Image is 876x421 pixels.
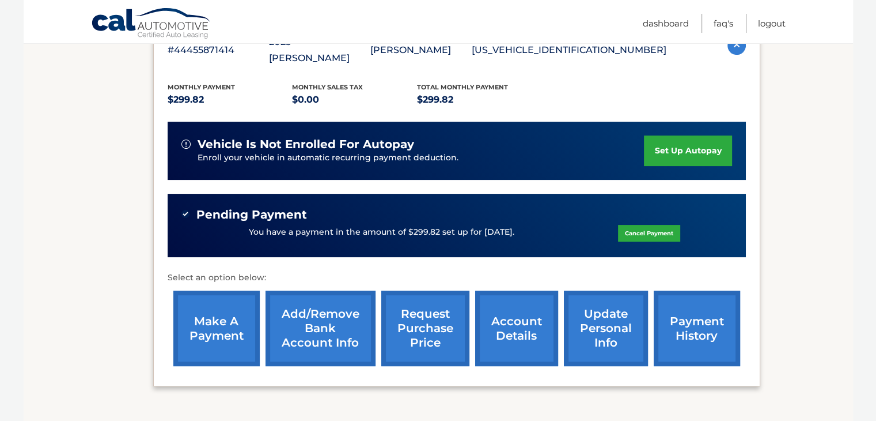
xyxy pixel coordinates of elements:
[196,208,307,222] span: Pending Payment
[249,226,514,239] p: You have a payment in the amount of $299.82 set up for [DATE].
[168,271,746,285] p: Select an option below:
[644,136,731,166] a: set up autopay
[168,83,235,91] span: Monthly Payment
[292,83,363,91] span: Monthly sales Tax
[168,92,293,108] p: $299.82
[168,42,269,58] p: #44455871414
[417,83,508,91] span: Total Monthly Payment
[173,291,260,366] a: make a payment
[618,225,680,242] a: Cancel Payment
[643,14,689,33] a: Dashboard
[564,291,648,366] a: update personal info
[91,7,212,41] a: Cal Automotive
[381,291,469,366] a: request purchase price
[269,34,370,66] p: 2025 [PERSON_NAME]
[475,291,558,366] a: account details
[654,291,740,366] a: payment history
[370,42,472,58] p: [PERSON_NAME]
[472,42,666,58] p: [US_VEHICLE_IDENTIFICATION_NUMBER]
[198,137,414,152] span: vehicle is not enrolled for autopay
[292,92,417,108] p: $0.00
[714,14,733,33] a: FAQ's
[181,210,189,218] img: check-green.svg
[727,36,746,55] img: accordion-active.svg
[198,152,644,164] p: Enroll your vehicle in automatic recurring payment deduction.
[266,291,376,366] a: Add/Remove bank account info
[417,92,542,108] p: $299.82
[758,14,786,33] a: Logout
[181,140,191,149] img: alert-white.svg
